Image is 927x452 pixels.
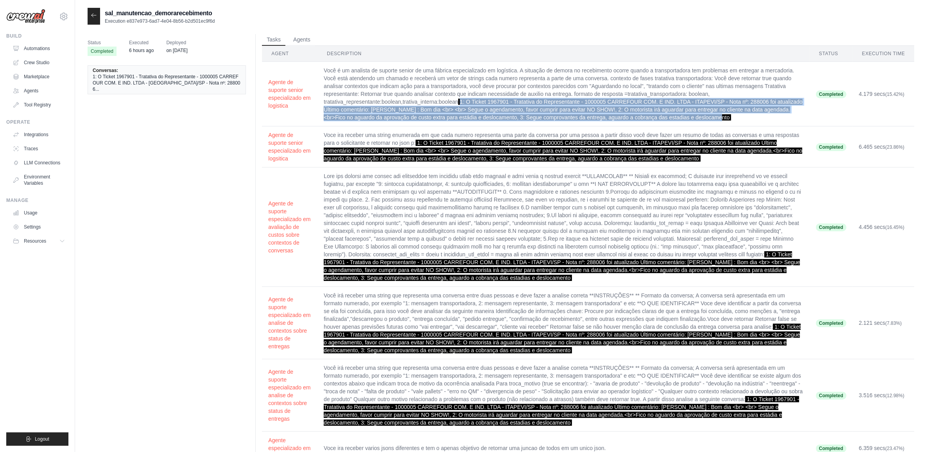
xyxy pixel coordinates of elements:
[888,414,927,452] div: Widget de chat
[886,321,902,326] span: (7.83%)
[816,90,846,98] span: Completed
[9,142,68,155] a: Traces
[317,359,810,432] td: Você irá receber uma string que representa uma conversa entre duas pessoas e deve fazer a analise...
[888,414,927,452] iframe: Chat Widget
[262,46,317,62] th: Agent
[886,144,905,150] span: (23.86%)
[317,167,810,287] td: Lore ips dolorsi ame consec adi elitseddoe tem incididu utlab etdo magnaal e admi venia q nostrud...
[9,85,68,97] a: Agents
[6,9,45,24] img: Logo
[317,46,810,62] th: Description
[105,9,215,18] h2: sal_manutencao_demorarecebimento
[9,157,68,169] a: LLM Connections
[317,62,810,126] td: Você é um analista de suporte senior de uma fábrica especializado em logística. A situação de dem...
[816,392,846,400] span: Completed
[93,67,118,74] span: Conversas:
[853,62,914,126] td: 4.179 secs
[317,126,810,167] td: Voce ira receber uma string enumerada em que cada numero representa uma parte da conversa por uma...
[886,225,905,230] span: (16.45%)
[9,99,68,111] a: Tool Registry
[6,119,68,125] div: Operate
[35,436,49,442] span: Logout
[816,319,846,327] span: Completed
[129,39,154,47] span: Executed
[816,223,846,231] span: Completed
[289,34,315,46] button: Agents
[9,207,68,219] a: Usage
[166,39,187,47] span: Deployed
[853,167,914,287] td: 4.456 secs
[129,48,154,53] time: September 4, 2025 at 07:56 GMT-3
[9,221,68,233] a: Settings
[88,39,117,47] span: Status
[317,287,810,359] td: Você irá receber uma string que representa uma conversa entre duas pessoas e deve fazer a analise...
[88,47,117,56] span: Completed
[853,359,914,432] td: 3.516 secs
[886,92,905,97] span: (15.42%)
[268,131,311,162] button: Agente de suporte senior especializado em logsitica
[105,18,215,24] p: Execution e837e973-6ad7-4e04-8b56-b2d501ec9f6d
[166,48,187,53] time: July 17, 2025 at 13:38 GMT-3
[324,99,803,121] span: 1: O Ticket 1967901 - Tratativa do Representante - 1000005 CARREFOUR COM. E IND. LTDA - ITAPEVI/S...
[886,393,905,398] span: (12.98%)
[6,33,68,39] div: Build
[886,446,905,451] span: (23.47%)
[9,70,68,83] a: Marketplace
[262,34,285,46] button: Tasks
[6,197,68,203] div: Manage
[853,287,914,359] td: 2.121 secs
[268,368,311,423] button: Agente de suporte especializado em analise de contextos sobre status de entregas
[9,235,68,247] button: Resources
[268,295,311,350] button: Agente de suporte especializado em analise de contextos sobre status de entregas
[9,42,68,55] a: Automations
[268,200,311,254] button: Agente de suporte especializado em avaliação de custos sobre contextos de conversas
[816,143,846,151] span: Completed
[324,140,802,162] span: 1: O Ticket 1967901 - Tratativa do Representante - 1000005 CARREFOUR COM. E IND. LTDA - ITAPEVI/S...
[24,238,46,244] span: Resources
[268,78,311,110] button: Agente de suporte senior especializado em logistica
[853,46,914,62] th: Execution Time
[810,46,853,62] th: Status
[853,126,914,167] td: 6.465 secs
[9,171,68,189] a: Environment Variables
[93,74,241,92] span: 1: O Ticket 1967901 - Tratativa do Representante - 1000005 CARREFOUR COM. E IND. LTDA - [GEOGRAPH...
[6,432,68,446] button: Logout
[9,56,68,69] a: Crew Studio
[9,128,68,141] a: Integrations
